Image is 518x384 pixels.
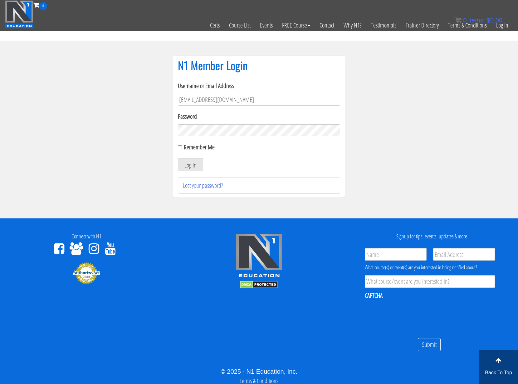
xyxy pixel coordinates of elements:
a: Events [255,10,277,41]
label: Password [178,112,340,121]
div: What course(s) or event(s) are you interested in being notified about? [365,264,495,271]
span: 0 [39,2,47,10]
a: Contact [315,10,339,41]
h4: Connect with N1 [5,233,168,240]
a: Terms & Conditions [443,10,491,41]
label: Remember Me [184,143,215,151]
h1: N1 Member Login [178,59,340,72]
a: Testimonials [366,10,401,41]
p: Back To Top [479,369,518,377]
input: Email Address [433,248,495,261]
img: n1-education [5,0,33,28]
label: Username or Email Address [178,81,340,91]
a: Why N1? [339,10,366,41]
img: Authorize.Net Merchant - Click to Verify [72,262,100,284]
a: 0 [33,1,47,9]
a: Certs [205,10,224,41]
span: 0 [463,17,467,24]
input: What course/event are you interested in? [365,275,495,288]
a: Lost your password? [183,181,223,190]
img: DMCA.com Protection Status [240,281,278,288]
button: Log In [178,158,203,171]
img: n1-edu-logo [236,233,282,280]
bdi: 0.00 [487,17,502,24]
iframe: reCAPTCHA [365,304,460,328]
a: Log In [491,10,513,41]
div: © 2025 - N1 Education, Inc. [5,367,513,376]
a: FREE Course [277,10,315,41]
a: 0 items: $0.00 [455,17,502,24]
input: Submit [418,338,441,352]
span: items: [468,17,485,24]
img: icon11.png [455,17,462,23]
h4: Signup for tips, events, updates & more [350,233,513,240]
span: $ [487,17,490,24]
label: CAPTCHA [365,292,383,300]
a: Course List [224,10,255,41]
input: Name [365,248,427,261]
a: Trainer Directory [401,10,443,41]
